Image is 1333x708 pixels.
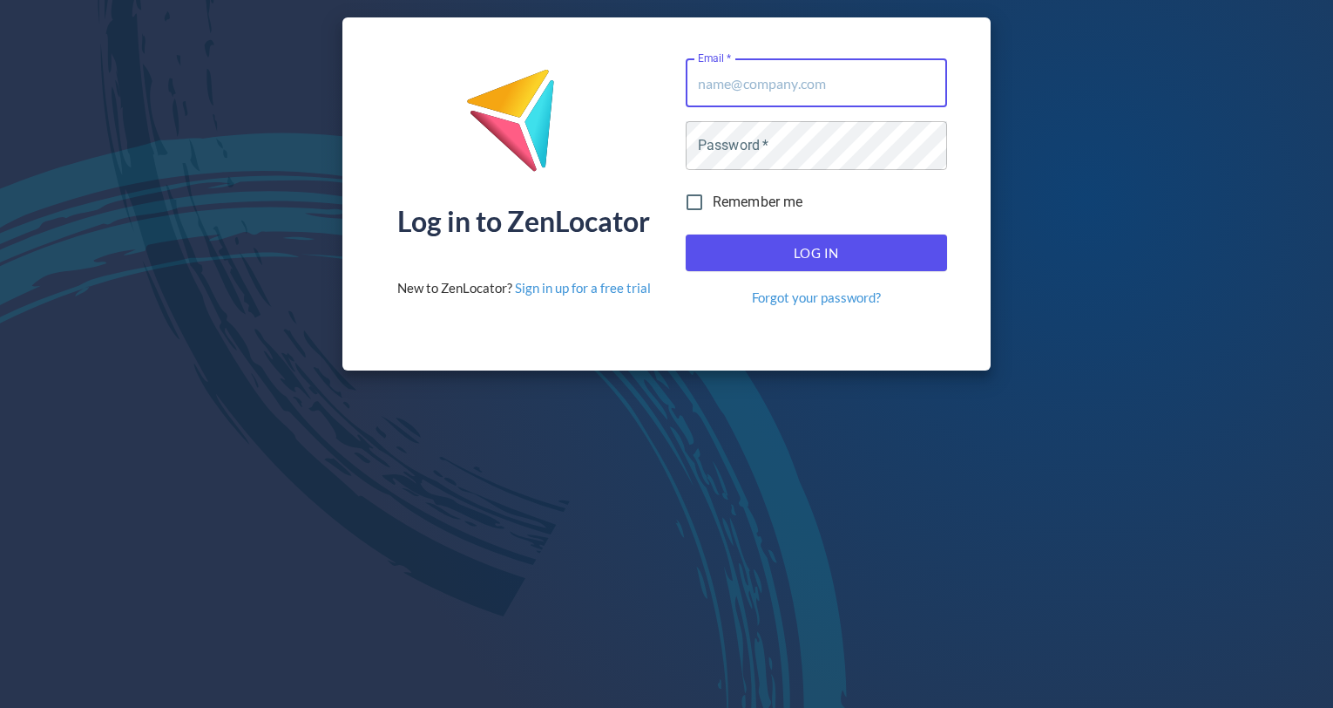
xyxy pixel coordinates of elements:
input: name@company.com [686,58,947,107]
img: ZenLocator [465,68,582,186]
span: Remember me [713,192,803,213]
div: Log in to ZenLocator [397,208,650,235]
a: Forgot your password? [752,289,881,307]
span: Log In [705,242,928,264]
button: Log In [686,235,947,271]
div: New to ZenLocator? [397,279,651,297]
a: Sign in up for a free trial [515,280,651,296]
